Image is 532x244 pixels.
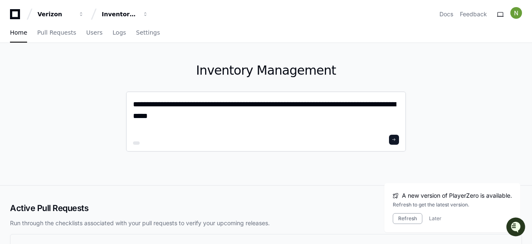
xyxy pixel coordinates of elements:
[510,7,522,19] img: ACg8ocIiWXJC7lEGJNqNt4FHmPVymFM05ITMeS-frqobA_m8IZ6TxA=s96-c
[8,62,23,77] img: 1756235613930-3d25f9e4-fa56-45dd-b3ad-e072dfbd1548
[28,62,137,70] div: Start new chat
[393,201,512,208] div: Refresh to get the latest version.
[142,65,152,75] button: Start new chat
[429,215,442,222] button: Later
[28,70,121,77] div: We're offline, but we'll be back soon!
[83,88,101,94] span: Pylon
[393,213,422,224] button: Refresh
[8,33,152,47] div: Welcome
[136,23,160,43] a: Settings
[102,10,138,18] div: Inventory Management
[10,219,522,227] p: Run through the checklists associated with your pull requests to verify your upcoming releases.
[10,202,522,214] h2: Active Pull Requests
[86,30,103,35] span: Users
[8,8,25,25] img: PlayerZero
[126,63,406,78] h1: Inventory Management
[460,10,487,18] button: Feedback
[10,30,27,35] span: Home
[59,87,101,94] a: Powered byPylon
[136,30,160,35] span: Settings
[505,216,528,239] iframe: Open customer support
[10,23,27,43] a: Home
[37,30,76,35] span: Pull Requests
[439,10,453,18] a: Docs
[98,7,152,22] button: Inventory Management
[402,191,512,200] span: A new version of PlayerZero is available.
[38,10,73,18] div: Verizon
[37,23,76,43] a: Pull Requests
[113,23,126,43] a: Logs
[34,7,88,22] button: Verizon
[113,30,126,35] span: Logs
[86,23,103,43] a: Users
